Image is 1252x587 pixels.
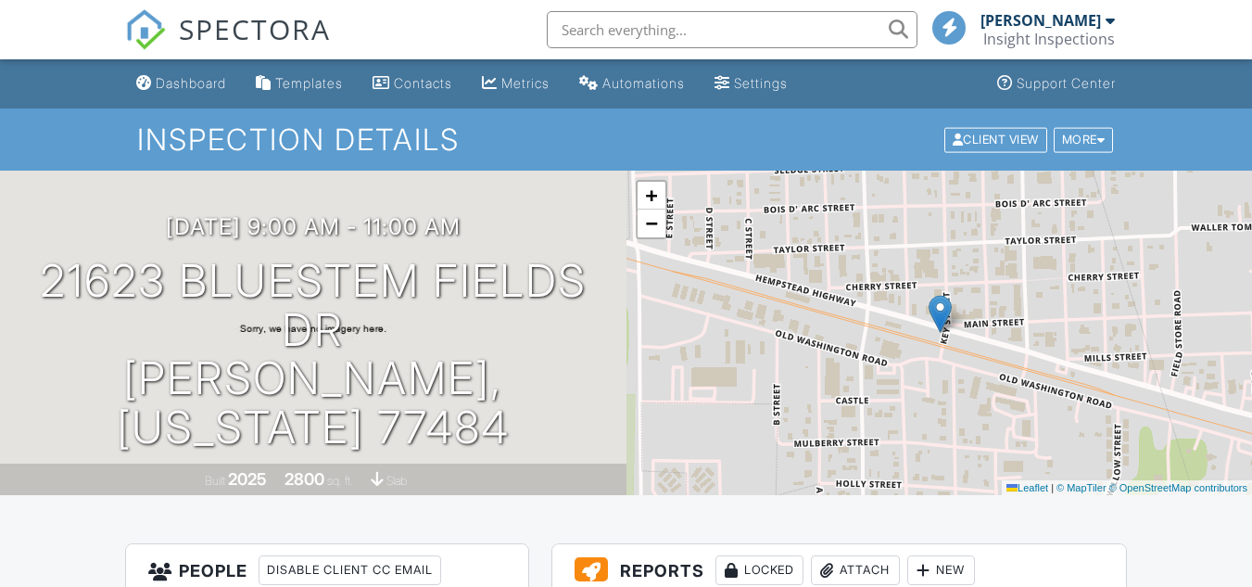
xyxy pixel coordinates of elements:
[166,214,461,239] h3: [DATE] 9:00 am - 11:00 am
[572,67,692,101] a: Automations (Basic)
[327,474,353,488] span: sq. ft.
[205,474,225,488] span: Built
[942,132,1052,146] a: Client View
[129,67,234,101] a: Dashboard
[386,474,407,488] span: slab
[1109,482,1247,493] a: © OpenStreetMap contributors
[365,67,460,101] a: Contacts
[179,9,331,48] span: SPECTORA
[1051,482,1054,493] span: |
[602,75,685,91] div: Automations
[1056,482,1107,493] a: © MapTiler
[1017,75,1116,91] div: Support Center
[248,67,350,101] a: Templates
[645,211,657,235] span: −
[707,67,795,101] a: Settings
[645,184,657,207] span: +
[1006,482,1048,493] a: Leaflet
[156,75,226,91] div: Dashboard
[275,75,343,91] div: Templates
[638,182,665,210] a: Zoom in
[811,555,900,585] div: Attach
[715,555,803,585] div: Locked
[125,25,331,64] a: SPECTORA
[907,555,975,585] div: New
[734,75,788,91] div: Settings
[944,127,1047,152] div: Client View
[474,67,557,101] a: Metrics
[980,11,1101,30] div: [PERSON_NAME]
[990,67,1123,101] a: Support Center
[394,75,452,91] div: Contacts
[125,9,166,50] img: The Best Home Inspection Software - Spectora
[137,123,1115,156] h1: Inspection Details
[929,295,952,333] img: Marker
[228,469,267,489] div: 2025
[983,30,1115,48] div: Insight Inspections
[638,210,665,237] a: Zoom out
[30,257,597,453] h1: 21623 BLUESTEM FIELDS DR [PERSON_NAME], [US_STATE] 77484
[547,11,917,48] input: Search everything...
[285,469,324,489] div: 2800
[1054,127,1114,152] div: More
[501,75,550,91] div: Metrics
[259,555,441,585] div: Disable Client CC Email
